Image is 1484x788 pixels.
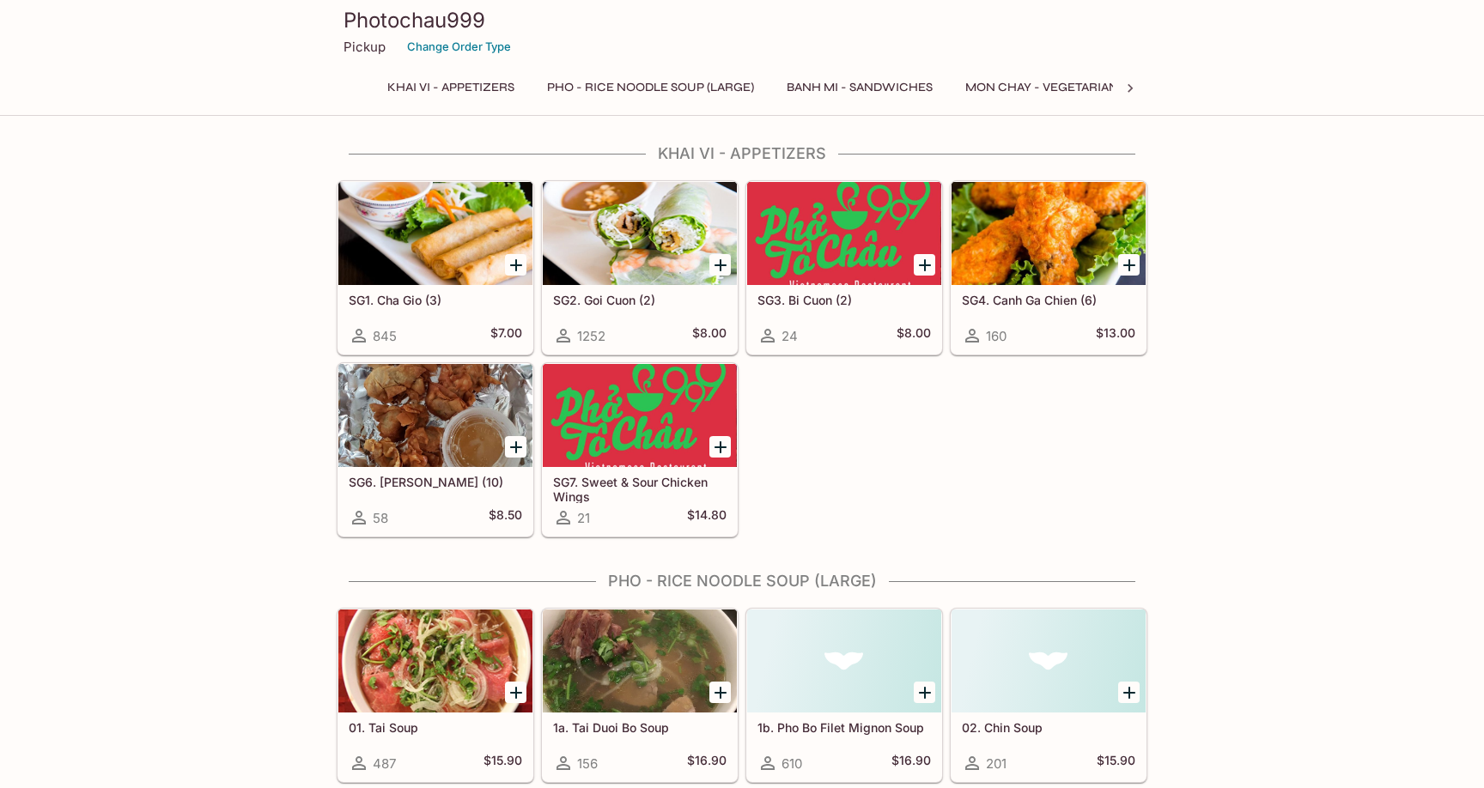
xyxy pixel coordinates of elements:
h5: $15.90 [1097,753,1135,773]
span: 21 [577,510,590,526]
h5: $15.90 [484,753,522,773]
a: 1a. Tai Duoi Bo Soup156$16.90 [542,609,738,782]
div: SG3. Bi Cuon (2) [747,182,941,285]
h5: $8.00 [692,325,727,346]
button: Add SG4. Canh Ga Chien (6) [1118,254,1140,276]
div: SG7. Sweet & Sour Chicken Wings [543,364,737,467]
h5: $7.00 [490,325,522,346]
h5: SG7. Sweet & Sour Chicken Wings [553,475,727,503]
span: 1252 [577,328,605,344]
button: Add 1a. Tai Duoi Bo Soup [709,682,731,703]
h5: SG3. Bi Cuon (2) [757,293,931,307]
h5: SG4. Canh Ga Chien (6) [962,293,1135,307]
button: Add SG2. Goi Cuon (2) [709,254,731,276]
h5: SG1. Cha Gio (3) [349,293,522,307]
a: SG3. Bi Cuon (2)24$8.00 [746,181,942,355]
span: 160 [986,328,1007,344]
h5: 02. Chin Soup [962,720,1135,735]
h5: 1a. Tai Duoi Bo Soup [553,720,727,735]
a: SG7. Sweet & Sour Chicken Wings21$14.80 [542,363,738,536]
h5: $8.50 [489,507,522,528]
span: 845 [373,328,397,344]
a: SG1. Cha Gio (3)845$7.00 [338,181,533,355]
button: Add SG1. Cha Gio (3) [505,254,526,276]
span: 24 [782,328,798,344]
h5: 1b. Pho Bo Filet Mignon Soup [757,720,931,735]
span: 487 [373,755,396,772]
h4: Khai Vi - Appetizers [337,144,1147,163]
span: 610 [782,755,802,772]
div: 1b. Pho Bo Filet Mignon Soup [747,609,941,712]
button: Khai Vi - Appetizers [378,76,524,100]
h4: Pho - Rice Noodle Soup (Large) [337,572,1147,591]
button: Banh Mi - Sandwiches [777,76,942,100]
button: Add 1b. Pho Bo Filet Mignon Soup [914,682,935,703]
button: Add SG3. Bi Cuon (2) [914,254,935,276]
div: 01. Tai Soup [338,609,532,712]
button: Mon Chay - Vegetarian Entrees [956,76,1185,100]
span: 201 [986,755,1007,772]
span: 156 [577,755,598,772]
button: Add SG6. Hoanh Thanh Chien (10) [505,436,526,458]
h3: Photochau999 [344,7,1140,33]
a: SG2. Goi Cuon (2)1252$8.00 [542,181,738,355]
a: 1b. Pho Bo Filet Mignon Soup610$16.90 [746,609,942,782]
div: 1a. Tai Duoi Bo Soup [543,609,737,712]
h5: $16.90 [891,753,931,773]
h5: $13.00 [1096,325,1135,346]
div: 02. Chin Soup [952,609,1146,712]
button: Add 02. Chin Soup [1118,682,1140,703]
a: 01. Tai Soup487$15.90 [338,609,533,782]
button: Pho - Rice Noodle Soup (Large) [538,76,763,100]
a: SG6. [PERSON_NAME] (10)58$8.50 [338,363,533,536]
a: 02. Chin Soup201$15.90 [951,609,1146,782]
h5: $14.80 [687,507,727,528]
h5: SG6. [PERSON_NAME] (10) [349,475,522,489]
button: Add 01. Tai Soup [505,682,526,703]
h5: SG2. Goi Cuon (2) [553,293,727,307]
div: SG2. Goi Cuon (2) [543,182,737,285]
div: SG6. Hoanh Thanh Chien (10) [338,364,532,467]
h5: 01. Tai Soup [349,720,522,735]
button: Add SG7. Sweet & Sour Chicken Wings [709,436,731,458]
a: SG4. Canh Ga Chien (6)160$13.00 [951,181,1146,355]
p: Pickup [344,39,386,55]
h5: $16.90 [687,753,727,773]
div: SG4. Canh Ga Chien (6) [952,182,1146,285]
span: 58 [373,510,388,526]
div: SG1. Cha Gio (3) [338,182,532,285]
h5: $8.00 [897,325,931,346]
button: Change Order Type [399,33,519,60]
